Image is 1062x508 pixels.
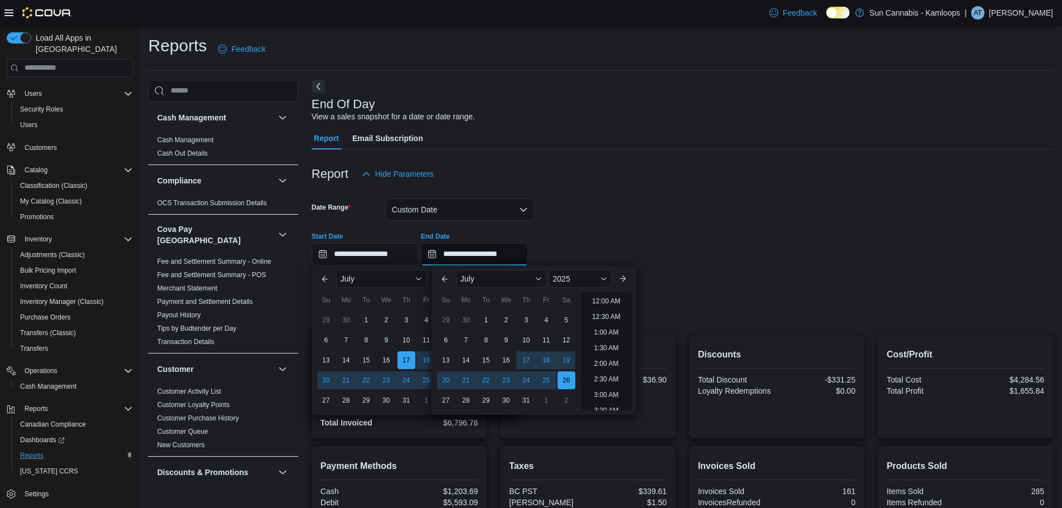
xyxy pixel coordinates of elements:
span: Customers [20,141,133,154]
span: Feedback [231,43,265,55]
div: day-31 [397,391,415,409]
button: Users [20,87,46,100]
button: My Catalog (Classic) [11,193,137,209]
span: New Customers [157,441,205,449]
div: day-9 [497,331,515,349]
div: day-23 [497,371,515,389]
span: Cash Management [16,380,133,393]
button: Cova Pay [GEOGRAPHIC_DATA] [157,224,274,246]
span: Tips by Budtender per Day [157,324,236,333]
button: Previous Month [316,270,334,288]
div: day-6 [317,331,335,349]
div: day-27 [317,391,335,409]
button: Users [2,86,137,101]
span: AT [974,6,982,20]
button: Discounts & Promotions [276,466,289,479]
a: Transfers [16,342,52,355]
span: Promotions [16,210,133,224]
button: Cash Management [11,379,137,394]
div: day-17 [517,351,535,369]
a: Reports [16,449,48,462]
div: Cova Pay [GEOGRAPHIC_DATA] [148,255,298,353]
span: Fee and Settlement Summary - Online [157,257,271,266]
li: 3:30 AM [589,404,623,417]
span: Purchase Orders [16,311,133,324]
span: Adjustments (Classic) [20,250,85,259]
a: Payment and Settlement Details [157,298,253,306]
a: Canadian Compliance [16,418,90,431]
span: Users [20,87,133,100]
span: Feedback [783,7,817,18]
div: day-11 [418,331,435,349]
span: Fee and Settlement Summary - POS [157,270,266,279]
div: day-11 [537,331,555,349]
button: Classification (Classic) [11,178,137,193]
div: Cash Management [148,133,298,165]
div: day-10 [397,331,415,349]
div: day-19 [557,351,575,369]
span: Payout History [157,311,201,320]
a: Transaction Details [157,338,214,346]
label: Date Range [312,203,351,212]
a: Dashboards [16,433,69,447]
div: $1,203.69 [401,487,478,496]
label: Start Date [312,232,343,241]
span: Merchant Statement [157,284,217,293]
div: Th [517,291,535,309]
img: Cova [22,7,72,18]
h2: Payment Methods [321,459,478,473]
button: Customer [276,362,289,376]
span: Operations [25,366,57,375]
span: Transfers (Classic) [20,328,76,337]
input: Press the down key to enter a popover containing a calendar. Press the escape key to close the po... [312,243,419,265]
button: Compliance [276,174,289,187]
div: Fr [537,291,555,309]
div: day-2 [557,391,575,409]
div: Su [317,291,335,309]
span: July [460,274,474,283]
span: Washington CCRS [16,465,133,478]
button: Customer [157,364,274,375]
h2: Discounts [698,348,856,361]
p: | [964,6,967,20]
h3: Discounts & Promotions [157,467,248,478]
span: Transfers (Classic) [16,326,133,340]
div: day-2 [377,311,395,329]
div: day-6 [437,331,455,349]
span: Inventory Manager (Classic) [20,297,104,306]
button: Discounts & Promotions [157,467,274,478]
a: Dashboards [11,432,137,448]
div: day-1 [418,391,435,409]
h2: Invoices Sold [698,459,856,473]
a: Classification (Classic) [16,179,92,192]
a: Customer Loyalty Points [157,401,230,409]
span: Dashboards [16,433,133,447]
a: Fee and Settlement Summary - Online [157,258,271,265]
span: Cash Management [157,136,214,144]
button: Inventory [20,233,56,246]
span: Transfers [16,342,133,355]
div: day-9 [377,331,395,349]
label: End Date [421,232,450,241]
a: Settings [20,487,53,501]
div: day-21 [457,371,475,389]
span: Payment and Settlement Details [157,297,253,306]
li: 12:00 AM [588,294,625,308]
div: $5,593.09 [401,498,478,507]
span: Reports [20,451,43,460]
span: Transfers [20,344,48,353]
h3: Compliance [157,175,201,186]
a: Transfers (Classic) [16,326,80,340]
span: Customer Queue [157,427,208,436]
button: Next [312,80,325,93]
div: day-25 [537,371,555,389]
span: Hide Parameters [375,168,434,180]
span: OCS Transaction Submission Details [157,199,267,207]
div: day-13 [437,351,455,369]
input: Press the down key to enter a popover containing a calendar. Press the escape key to close the po... [421,243,528,265]
div: $1,655.84 [968,386,1044,395]
div: day-21 [337,371,355,389]
button: [US_STATE] CCRS [11,463,137,479]
div: day-16 [377,351,395,369]
div: day-14 [337,351,355,369]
